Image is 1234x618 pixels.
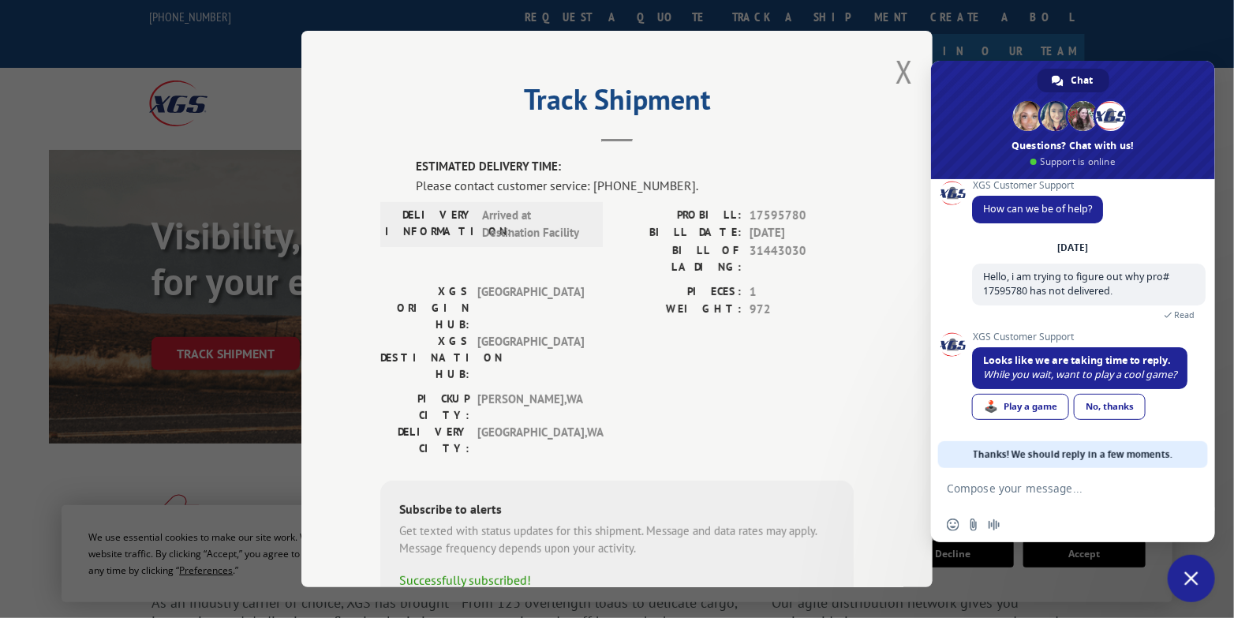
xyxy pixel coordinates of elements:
span: 17595780 [750,207,854,225]
label: XGS ORIGIN HUB: [380,283,469,333]
span: [PERSON_NAME] , WA [477,391,584,424]
span: How can we be of help? [983,202,1092,215]
span: Chat [1071,69,1094,92]
div: Chat [1038,69,1109,92]
span: 🕹️ [984,400,998,413]
span: [GEOGRAPHIC_DATA] , WA [477,424,584,457]
span: 1 [750,283,854,302]
label: DELIVERY INFORMATION: [385,207,474,242]
label: ESTIMATED DELIVERY TIME: [416,158,854,176]
div: Play a game [972,394,1069,420]
span: Thanks! We should reply in a few moments. [974,441,1173,468]
label: WEIGHT: [617,301,742,319]
label: BILL OF LADING: [617,242,742,275]
div: No, thanks [1074,394,1146,420]
span: 31443030 [750,242,854,275]
span: 972 [750,301,854,319]
textarea: Compose your message... [947,481,1165,496]
label: PICKUP CITY: [380,391,469,424]
div: Get texted with status updates for this shipment. Message and data rates may apply. Message frequ... [399,522,835,558]
span: XGS Customer Support [972,180,1103,191]
span: Insert an emoji [947,519,959,531]
span: Arrived at Destination Facility [482,207,589,242]
label: XGS DESTINATION HUB: [380,333,469,383]
span: While you wait, want to play a cool game? [983,368,1176,381]
label: BILL DATE: [617,224,742,242]
label: PROBILL: [617,207,742,225]
div: Close chat [1168,555,1215,602]
div: Please contact customer service: [PHONE_NUMBER]. [416,176,854,195]
span: Read [1174,309,1195,320]
label: PIECES: [617,283,742,302]
div: [DATE] [1058,243,1089,253]
span: Audio message [988,519,1000,531]
span: Looks like we are taking time to reply. [983,354,1171,367]
span: [DATE] [750,224,854,242]
label: DELIVERY CITY: [380,424,469,457]
h2: Track Shipment [380,88,854,118]
span: XGS Customer Support [972,331,1187,343]
button: Close modal [896,51,913,92]
span: Send a file [967,519,980,531]
span: [GEOGRAPHIC_DATA] [477,333,584,383]
div: Subscribe to alerts [399,500,835,522]
span: [GEOGRAPHIC_DATA] [477,283,584,333]
div: Successfully subscribed! [399,571,835,590]
span: Hello, i am trying to figure out why pro# 17595780 has not delivered. [983,270,1169,298]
